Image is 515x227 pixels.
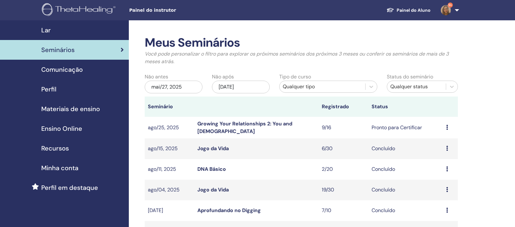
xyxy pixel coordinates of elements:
td: ago/25, 2025 [145,117,195,138]
td: 19/30 [319,180,368,200]
span: Perfil [41,84,56,94]
img: logo.png [42,3,118,17]
td: ago/11, 2025 [145,159,195,180]
td: ago/04, 2025 [145,180,195,200]
a: DNA Básico [197,166,226,172]
td: 6/30 [319,138,368,159]
td: 9/16 [319,117,368,138]
span: Minha conta [41,163,78,173]
div: Qualquer status [390,83,443,90]
td: Concluído [368,138,443,159]
a: Painel do Aluno [381,4,436,16]
span: Perfil em destaque [41,183,98,192]
span: Painel do instrutor [129,7,224,14]
a: Jogo da Vida [197,145,229,152]
div: [DATE] [212,81,270,93]
img: graduation-cap-white.svg [386,7,394,13]
td: ago/15, 2025 [145,138,195,159]
td: Concluído [368,180,443,200]
label: Tipo de curso [279,73,311,81]
label: Status do seminário [387,73,433,81]
td: [DATE] [145,200,195,221]
p: Você pode personalizar o filtro para explorar os próximos seminários dos próximos 3 meses ou conf... [145,50,458,65]
th: Status [368,97,443,117]
td: Concluído [368,200,443,221]
th: Seminário [145,97,195,117]
span: Lar [41,25,51,35]
td: Concluído [368,159,443,180]
a: Aprofundando no Digging [197,207,261,214]
a: Growing Your Relationships 2: You and [DEMOGRAPHIC_DATA] [197,120,292,135]
img: default.jpg [441,5,451,15]
span: Ensino Online [41,124,82,133]
h2: Meus Seminários [145,36,458,50]
span: Seminários [41,45,75,55]
th: Registrado [319,97,368,117]
td: Pronto para Certificar [368,117,443,138]
div: Qualquer tipo [283,83,362,90]
div: mai/27, 2025 [145,81,202,93]
span: Materiais de ensino [41,104,100,114]
a: Jogo da Vida [197,186,229,193]
span: Recursos [41,144,69,153]
td: 7/10 [319,200,368,221]
span: Comunicação [41,65,83,74]
span: 9+ [448,3,453,8]
label: Não antes [145,73,168,81]
td: 2/20 [319,159,368,180]
label: Não após [212,73,234,81]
